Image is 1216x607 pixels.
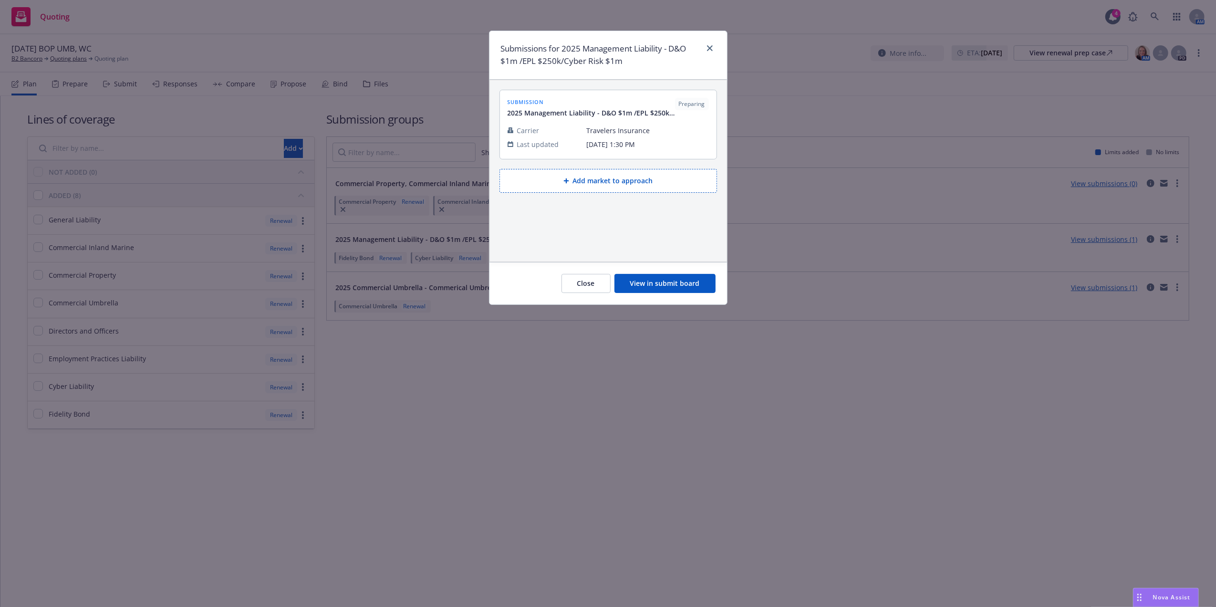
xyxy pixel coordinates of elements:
[501,42,700,68] h1: Submissions for 2025 Management Liability - D&O $1m /EPL $250k/Cyber Risk $1m
[508,108,675,118] span: 2025 Management Liability - D&O $1m /EPL $250k/Cyber Risk $1m
[517,139,559,149] span: Last updated
[679,100,705,108] span: Preparing
[517,126,540,136] span: Carrier
[587,139,709,149] span: [DATE] 1:30 PM
[561,274,611,293] button: Close
[614,274,716,293] button: View in submit board
[704,42,716,54] a: close
[1133,588,1199,607] button: Nova Assist
[499,169,717,193] button: Add market to approach
[587,126,709,136] span: Travelers Insurance
[1153,593,1191,601] span: Nova Assist
[508,98,675,106] span: submission
[1133,588,1145,607] div: Drag to move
